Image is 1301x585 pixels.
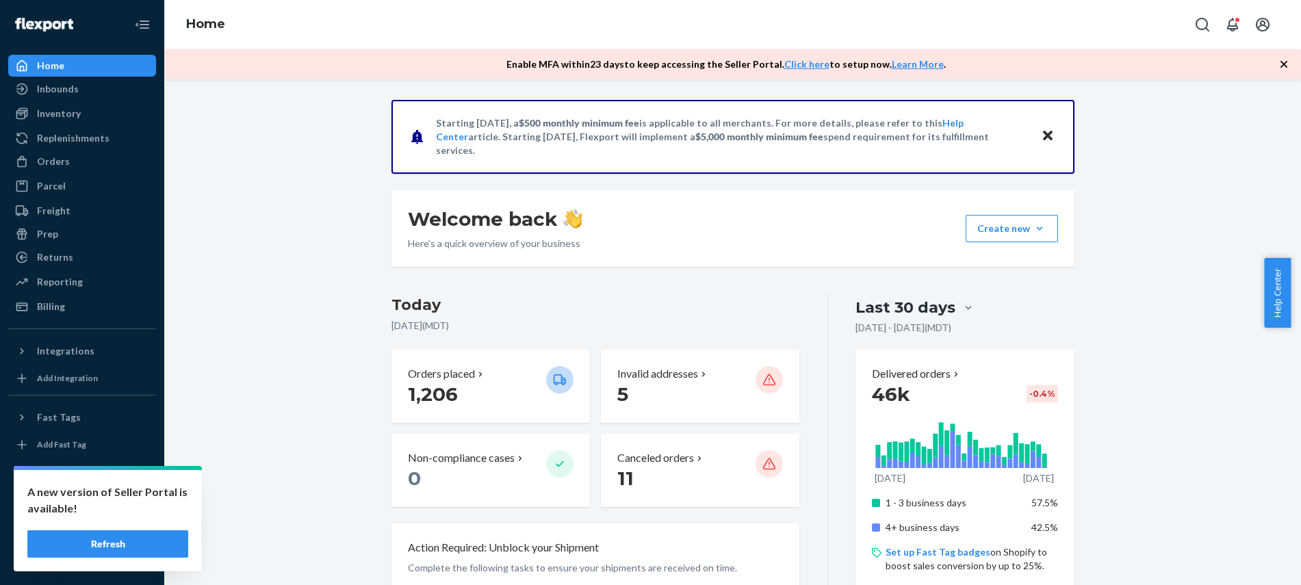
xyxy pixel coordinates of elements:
[129,11,156,38] button: Close Navigation
[27,484,188,517] p: A new version of Seller Portal is available!
[37,107,81,120] div: Inventory
[1031,521,1058,533] span: 42.5%
[1039,127,1057,146] button: Close
[175,5,236,44] ol: breadcrumbs
[8,175,156,197] a: Parcel
[37,439,86,450] div: Add Fast Tag
[8,434,156,456] a: Add Fast Tag
[601,434,799,507] button: Canceled orders 11
[391,434,590,507] button: Non-compliance cases 0
[27,530,188,558] button: Refresh
[8,151,156,172] a: Orders
[436,116,1028,157] p: Starting [DATE], a is applicable to all merchants. For more details, please refer to this article...
[8,477,156,499] a: Settings
[617,467,634,490] span: 11
[695,131,823,142] span: $5,000 monthly minimum fee
[37,155,70,168] div: Orders
[37,227,58,241] div: Prep
[408,207,582,231] h1: Welcome back
[391,294,800,316] h3: Today
[886,521,1020,534] p: 4+ business days
[886,496,1020,510] p: 1 - 3 business days
[563,209,582,229] img: hand-wave emoji
[8,547,156,569] button: Give Feedback
[519,117,639,129] span: $500 monthly minimum fee
[8,127,156,149] a: Replenishments
[37,82,79,96] div: Inbounds
[408,561,784,575] p: Complete the following tasks to ensure your shipments are received on time.
[8,200,156,222] a: Freight
[37,300,65,313] div: Billing
[37,411,81,424] div: Fast Tags
[8,271,156,293] a: Reporting
[37,372,98,384] div: Add Integration
[8,103,156,125] a: Inventory
[37,59,64,73] div: Home
[617,366,698,382] p: Invalid addresses
[1189,11,1216,38] button: Open Search Box
[186,16,225,31] a: Home
[1023,471,1054,485] p: [DATE]
[408,382,458,406] span: 1,206
[391,350,590,423] button: Orders placed 1,206
[784,58,829,70] a: Click here
[1027,385,1058,402] div: -0.4 %
[1031,497,1058,508] span: 57.5%
[1219,11,1246,38] button: Open notifications
[855,297,955,318] div: Last 30 days
[15,18,73,31] img: Flexport logo
[966,215,1058,242] button: Create new
[37,275,83,289] div: Reporting
[872,366,962,382] button: Delivered orders
[408,450,515,466] p: Non-compliance cases
[506,57,946,71] p: Enable MFA within 23 days to keep accessing the Seller Portal. to setup now. .
[408,237,582,250] p: Here’s a quick overview of your business
[1249,11,1276,38] button: Open account menu
[875,471,905,485] p: [DATE]
[886,545,1057,573] p: on Shopify to boost sales conversion by up to 25%.
[872,382,910,406] span: 46k
[8,340,156,362] button: Integrations
[37,179,66,193] div: Parcel
[408,467,421,490] span: 0
[408,366,475,382] p: Orders placed
[8,500,156,522] button: Talk to Support
[1212,544,1287,578] iframe: Opens a widget where you can chat to one of our agents
[617,450,694,466] p: Canceled orders
[1264,258,1291,328] button: Help Center
[37,204,70,218] div: Freight
[8,406,156,428] button: Fast Tags
[8,78,156,100] a: Inbounds
[37,344,94,358] div: Integrations
[8,296,156,317] a: Billing
[8,223,156,245] a: Prep
[8,367,156,389] a: Add Integration
[408,540,599,556] p: Action Required: Unblock your Shipment
[391,319,800,333] p: [DATE] ( MDT )
[855,321,951,335] p: [DATE] - [DATE] ( MDT )
[601,350,799,423] button: Invalid addresses 5
[886,546,990,558] a: Set up Fast Tag badges
[8,523,156,545] a: Help Center
[8,246,156,268] a: Returns
[617,382,628,406] span: 5
[37,250,73,264] div: Returns
[8,55,156,77] a: Home
[37,131,110,145] div: Replenishments
[892,58,944,70] a: Learn More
